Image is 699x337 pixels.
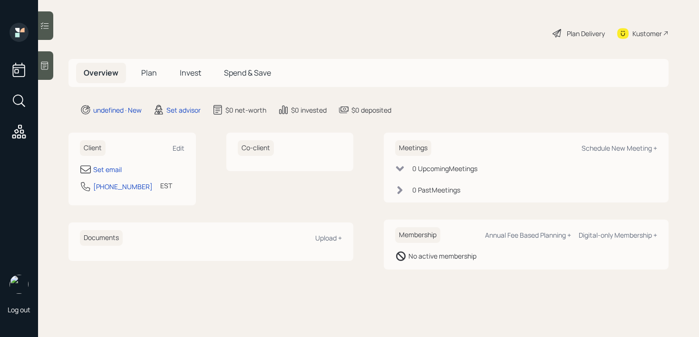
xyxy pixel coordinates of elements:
div: Annual Fee Based Planning + [485,231,571,240]
h6: Client [80,140,106,156]
div: [PHONE_NUMBER] [93,182,153,192]
h6: Membership [395,227,440,243]
div: 0 Upcoming Meeting s [412,164,477,173]
div: $0 deposited [351,105,391,115]
h6: Meetings [395,140,431,156]
img: retirable_logo.png [10,275,29,294]
span: Overview [84,67,118,78]
div: Log out [8,305,30,314]
div: Set advisor [166,105,201,115]
div: No active membership [408,251,476,261]
h6: Co-client [238,140,274,156]
span: Plan [141,67,157,78]
div: undefined · New [93,105,142,115]
div: Edit [173,144,184,153]
div: EST [160,181,172,191]
div: $0 net-worth [225,105,266,115]
div: Digital-only Membership + [579,231,657,240]
div: Kustomer [632,29,662,39]
span: Invest [180,67,201,78]
div: Upload + [315,233,342,242]
div: Plan Delivery [567,29,605,39]
span: Spend & Save [224,67,271,78]
h6: Documents [80,230,123,246]
div: Schedule New Meeting + [582,144,657,153]
div: $0 invested [291,105,327,115]
div: 0 Past Meeting s [412,185,460,195]
div: Set email [93,164,122,174]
